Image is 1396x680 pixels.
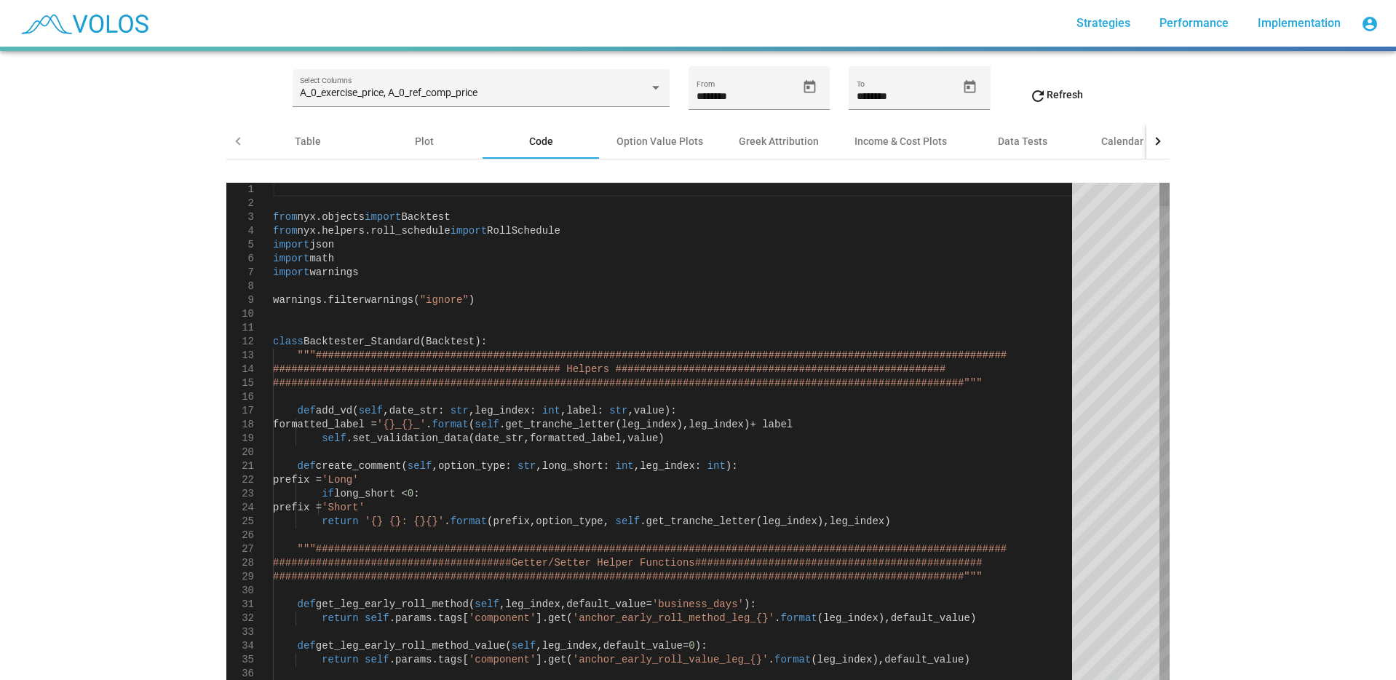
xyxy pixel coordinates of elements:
[273,363,554,375] span: ##############################################
[309,239,334,250] span: json
[1065,10,1142,36] a: Strategies
[377,419,426,430] span: '{}_{}_'
[616,134,703,149] div: Option Value Plots
[226,432,254,446] div: 19
[451,405,469,416] span: str
[517,460,536,472] span: str
[316,460,402,472] span: create_comment
[298,211,365,223] span: nyx.objects
[665,405,677,416] span: ):
[469,612,536,624] span: 'component'
[603,515,609,527] span: ,
[300,87,477,98] span: A_0_exercise_price, A_0_ref_comp_price
[451,515,487,527] span: format
[566,405,597,416] span: label
[322,612,358,624] span: return
[226,542,254,556] div: 27
[226,598,254,612] div: 31
[505,598,560,610] span: leg_index
[226,307,254,321] div: 10
[542,405,560,416] span: int
[872,654,884,665] span: ),
[1029,89,1083,100] span: Refresh
[554,377,860,389] span: ##################################################
[762,515,817,527] span: leg_index
[322,432,346,444] span: self
[226,349,254,363] div: 13
[634,460,640,472] span: ,
[970,612,976,624] span: )
[469,654,536,665] span: 'component'
[352,405,358,416] span: (
[226,653,254,667] div: 35
[964,654,969,665] span: )
[505,460,511,472] span: :
[298,640,316,652] span: def
[603,349,909,361] span: ##################################################
[780,612,817,624] span: format
[298,460,316,472] span: def
[756,515,762,527] span: (
[616,515,641,527] span: self
[273,474,322,486] span: prefix =
[475,405,530,416] span: leg_index
[273,211,298,223] span: from
[316,640,505,652] span: get_leg_early_roll_method_value
[426,336,475,347] span: Backtest
[1361,15,1379,33] mat-icon: account_circle
[597,640,603,652] span: ,
[226,376,254,390] div: 15
[226,335,254,349] div: 12
[566,612,572,624] span: (
[401,460,407,472] span: (
[226,238,254,252] div: 5
[322,488,334,499] span: if
[536,640,542,652] span: ,
[860,571,983,582] span: #################"""
[420,336,426,347] span: (
[389,654,463,665] span: .params.tags
[226,418,254,432] div: 18
[487,515,493,527] span: (
[365,612,389,624] span: self
[566,654,572,665] span: (
[420,294,469,306] span: "ignore"
[451,225,487,237] span: import
[884,515,890,527] span: )
[316,405,352,416] span: add_vd
[226,224,254,238] div: 4
[226,210,254,224] div: 3
[226,293,254,307] div: 9
[389,405,438,416] span: date_str
[273,377,554,389] span: ##############################################
[359,405,384,416] span: self
[677,419,689,430] span: ),
[860,363,946,375] span: ##############
[695,460,701,472] span: :
[469,405,475,416] span: ,
[298,405,316,416] span: def
[797,74,822,100] button: Open calendar
[884,654,964,665] span: default_value
[998,134,1047,149] div: Data Tests
[298,225,451,237] span: nyx.helpers.roll_schedule
[1076,16,1130,30] span: Strategies
[226,266,254,280] div: 7
[530,432,622,444] span: formatted_label
[273,502,322,513] span: prefix =
[739,134,819,149] div: Greek Attribution
[603,543,909,555] span: ##################################################
[226,529,254,542] div: 26
[817,654,873,665] span: leg_index
[226,570,254,584] div: 29
[536,654,542,665] span: ]
[226,197,254,210] div: 2
[658,432,664,444] span: )
[298,543,603,555] span: """###############################################
[493,515,530,527] span: prefix
[298,349,603,361] span: """###############################################
[298,598,316,610] span: def
[316,598,469,610] span: get_leg_early_roll_method
[401,211,450,223] span: Backtest
[603,460,609,472] span: :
